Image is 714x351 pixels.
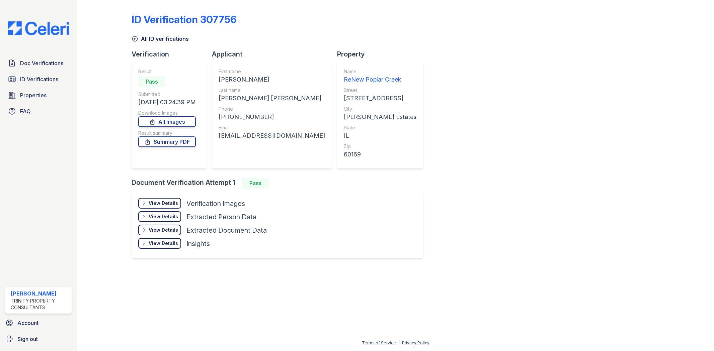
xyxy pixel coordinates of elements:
[344,87,416,94] div: Street
[11,289,69,298] div: [PERSON_NAME]
[138,110,196,116] div: Download Images
[5,56,72,70] a: Doc Verifications
[138,68,196,75] div: Result
[20,91,47,99] span: Properties
[219,75,325,84] div: [PERSON_NAME]
[20,75,58,83] span: ID Verifications
[212,49,337,59] div: Applicant
[20,107,31,115] span: FAQ
[138,130,196,136] div: Result summary
[20,59,63,67] span: Doc Verifications
[344,143,416,150] div: Zip
[362,340,396,345] a: Terms of Service
[132,13,237,25] div: ID Verification 307756
[3,21,74,35] img: CE_Logo_Blue-a8612792a0a2168367f1c8372b55b34899dd931a85d93a1a3d3e32e68fde9ad4.png
[344,68,416,75] div: Name
[132,49,212,59] div: Verification
[337,49,428,59] div: Property
[17,319,38,327] span: Account
[5,73,72,86] a: ID Verifications
[11,298,69,311] div: Trinity Property Consultants
[344,106,416,112] div: City
[186,212,256,222] div: Extracted Person Data
[17,335,38,343] span: Sign out
[132,178,428,189] div: Document Verification Attempt 1
[149,213,178,220] div: View Details
[5,89,72,102] a: Properties
[402,340,429,345] a: Privacy Policy
[186,239,210,248] div: Insights
[219,112,325,122] div: [PHONE_NUMBER]
[138,76,165,87] div: Pass
[138,136,196,147] a: Summary PDF
[219,124,325,131] div: Email
[398,340,400,345] div: |
[344,131,416,140] div: IL
[344,150,416,159] div: 60169
[149,200,178,207] div: View Details
[219,94,325,103] div: [PERSON_NAME] [PERSON_NAME]
[242,178,269,189] div: Pass
[186,199,245,208] div: Verification Images
[186,226,267,235] div: Extracted Document Data
[3,332,74,346] a: Sign out
[138,91,196,98] div: Submitted
[149,227,178,233] div: View Details
[149,240,178,247] div: View Details
[3,316,74,330] a: Account
[219,106,325,112] div: Phone
[138,98,196,107] div: [DATE] 03:24:39 PM
[219,68,325,75] div: First name
[138,116,196,127] a: All Images
[344,124,416,131] div: State
[219,131,325,140] div: [EMAIL_ADDRESS][DOMAIN_NAME]
[344,94,416,103] div: [STREET_ADDRESS]
[5,105,72,118] a: FAQ
[344,68,416,84] a: Name ReNew Poplar Creek
[132,35,189,43] a: All ID verifications
[344,112,416,122] div: [PERSON_NAME] Estates
[344,75,416,84] div: ReNew Poplar Creek
[219,87,325,94] div: Last name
